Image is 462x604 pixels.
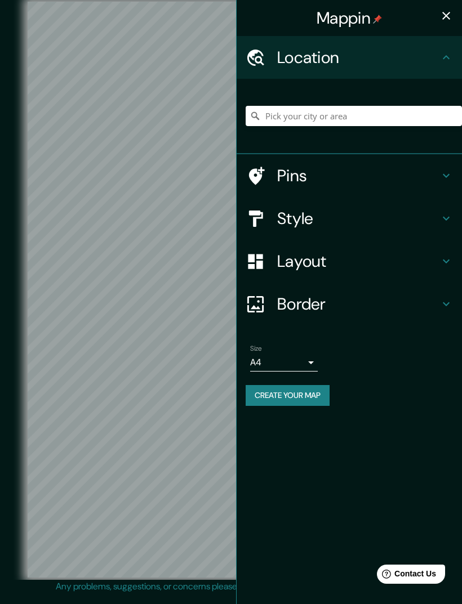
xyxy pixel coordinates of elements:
iframe: Help widget launcher [362,560,450,592]
p: Any problems, suggestions, or concerns please email . [56,580,402,593]
input: Pick your city or area [246,106,462,126]
canvas: Map [28,2,435,578]
h4: Pins [277,165,439,186]
div: Pins [237,154,462,197]
img: pin-icon.png [373,15,382,24]
h4: Mappin [317,8,382,28]
h4: Border [277,294,439,314]
label: Size [250,344,262,354]
h4: Location [277,47,439,68]
div: Location [237,36,462,79]
h4: Style [277,208,439,229]
div: Style [237,197,462,240]
div: Layout [237,240,462,283]
h4: Layout [277,251,439,271]
div: Border [237,283,462,325]
button: Create your map [246,385,330,406]
div: A4 [250,354,318,372]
